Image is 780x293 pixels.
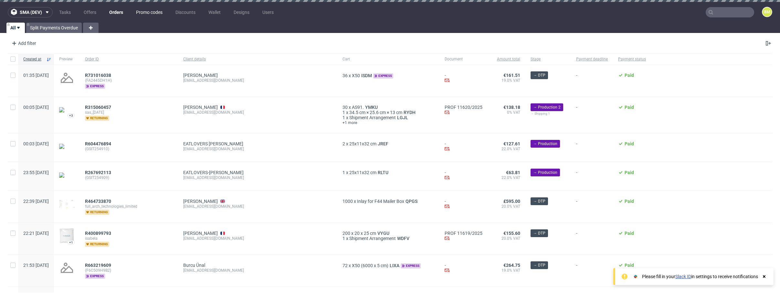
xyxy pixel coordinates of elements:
[576,199,608,215] span: -
[23,231,49,236] span: 22:21 [DATE]
[183,57,332,62] span: Client details
[343,170,345,175] span: 1
[85,146,173,152] span: (GSIT254910)
[85,263,112,268] a: R663219609
[59,70,75,86] img: no_design.png
[183,231,218,236] a: [PERSON_NAME]
[445,57,482,62] span: Document
[493,110,520,115] span: 0% VAT
[343,199,353,204] span: 1000
[625,199,634,204] span: Paid
[85,170,111,175] span: R267692113
[618,57,646,62] span: Payment status
[493,204,520,209] span: 20.0% VAT
[183,170,244,175] a: EATLOVERS-[PERSON_NAME]
[625,263,634,268] span: Paid
[85,141,112,146] a: R604476894
[258,7,278,17] a: Users
[357,199,404,204] span: Inlay for F44 Mailer Box
[59,173,75,178] img: plus-icon.676465ae8f3a83198b3f.png
[376,141,390,146] a: JREF
[85,175,173,180] span: (GSIT254909)
[445,231,482,236] a: PROF 11619/2025
[183,263,205,268] a: Burcu Ünal
[404,199,419,204] a: QPGS
[343,110,345,115] span: 1
[59,228,75,244] img: version_two_editor_design
[85,105,112,110] a: R315060457
[388,263,401,268] a: LIXA
[59,107,75,112] img: plain-eco.9b3ba858dad33fd82c36.png
[69,241,73,244] div: +1
[503,105,520,110] span: €138.18
[503,141,520,146] span: €127.61
[625,141,634,146] span: Paid
[85,231,111,236] span: R400899793
[343,120,434,125] a: +1 more
[533,170,557,175] span: → Production
[183,110,332,115] div: [EMAIL_ADDRESS][DOMAIN_NAME]
[85,73,111,78] span: R731016038
[373,73,393,78] span: express
[343,105,434,110] div: x
[85,84,105,89] span: express
[343,115,345,120] span: 1
[20,10,42,15] span: sma (dev)
[23,263,49,268] span: 21:53 [DATE]
[85,105,111,110] span: R315060457
[352,105,364,110] span: AS91.
[183,199,218,204] a: [PERSON_NAME]
[625,105,634,110] span: Paid
[85,170,112,175] a: R267692113
[183,146,332,152] div: [EMAIL_ADDRESS][DOMAIN_NAME]
[23,73,49,78] span: 01:35 [DATE]
[533,141,557,147] span: → Production
[493,146,520,152] span: 22.0% VAT
[576,105,608,125] span: -
[531,57,566,62] span: Stage
[625,231,634,236] span: Paid
[349,170,376,175] span: 25x11x32 cm
[632,273,639,280] img: Slack
[402,110,417,115] a: RYDH
[445,199,482,210] div: -
[576,231,608,247] span: -
[343,199,434,204] div: x
[85,268,173,273] span: (F6C509H9B2)
[80,7,100,17] a: Offers
[493,268,520,273] span: 19.0% VAT
[23,141,49,146] span: 00:03 [DATE]
[343,236,434,241] div: x
[230,7,253,17] a: Designs
[23,105,49,110] span: 00:05 [DATE]
[59,57,75,62] span: Preview
[85,274,105,279] span: express
[503,263,520,268] span: €264.75
[183,105,218,110] a: [PERSON_NAME]
[23,170,49,175] span: 23:55 [DATE]
[360,73,373,78] span: ISDM
[85,199,112,204] a: R464733870
[23,57,44,62] span: Created at
[396,115,409,120] a: LGJL
[183,78,332,83] div: [EMAIL_ADDRESS][DOMAIN_NAME]
[8,7,53,17] button: sma (dev)
[576,141,608,154] span: -
[85,231,112,236] a: R400899793
[401,263,421,268] span: express
[531,111,566,116] div: → Shipping 1
[343,170,434,175] div: x
[343,141,345,146] span: 2
[85,57,173,62] span: Order ID
[493,236,520,241] span: 20.0% VAT
[352,73,360,78] span: X50
[503,231,520,236] span: €155.60
[445,170,482,181] div: -
[625,170,634,175] span: Paid
[69,114,73,117] div: +3
[26,23,82,33] a: Split Payments Overdue
[376,231,391,236] span: VYGU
